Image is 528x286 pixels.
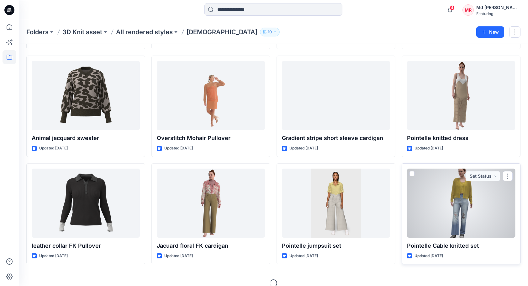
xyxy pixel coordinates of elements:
p: [DEMOGRAPHIC_DATA] [187,28,257,36]
a: Pointelle jumpsuit set [282,169,390,238]
a: Folders [26,28,49,36]
div: MR [462,4,474,16]
p: Updated [DATE] [164,145,193,152]
a: Pointelle knitted dress [407,61,515,130]
a: Pointelle Cable knitted set [407,169,515,238]
a: Jacuard floral FK cardigan [157,169,265,238]
a: Animal jacquard sweater [32,61,140,130]
div: Md [PERSON_NAME][DEMOGRAPHIC_DATA] [476,4,520,11]
p: Pointelle knitted dress [407,134,515,143]
p: Pointelle jumpsuit set [282,241,390,250]
p: Overstitch Mohair Pullover [157,134,265,143]
p: Updated [DATE] [39,145,68,152]
p: Jacuard floral FK cardigan [157,241,265,250]
p: Updated [DATE] [39,253,68,259]
a: Gradient stripe short sleeve cardigan [282,61,390,130]
a: 3D Knit asset [62,28,102,36]
p: Animal jacquard sweater [32,134,140,143]
p: Updated [DATE] [289,253,318,259]
p: Updated [DATE] [289,145,318,152]
span: 4 [450,5,455,10]
a: leather collar FK Pullover [32,169,140,238]
p: Updated [DATE] [414,145,443,152]
p: Pointelle Cable knitted set [407,241,515,250]
button: 10 [260,28,280,36]
p: Updated [DATE] [164,253,193,259]
p: 10 [268,29,272,35]
p: Gradient stripe short sleeve cardigan [282,134,390,143]
a: Overstitch Mohair Pullover [157,61,265,130]
a: All rendered styles [116,28,173,36]
p: Updated [DATE] [414,253,443,259]
p: leather collar FK Pullover [32,241,140,250]
div: Featuring [476,11,520,16]
button: New [476,26,504,38]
